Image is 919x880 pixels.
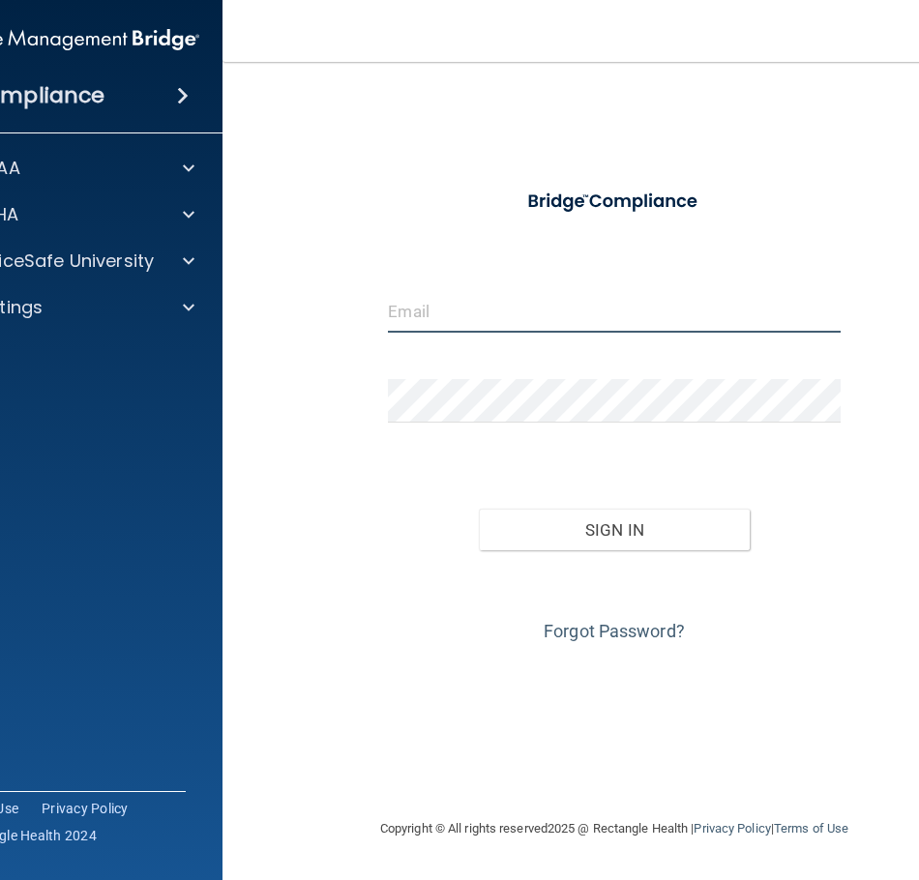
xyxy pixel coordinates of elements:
[388,289,840,333] input: Email
[479,509,750,551] button: Sign In
[774,821,848,836] a: Terms of Use
[544,621,685,641] a: Forgot Password?
[694,821,770,836] a: Privacy Policy
[42,799,129,818] a: Privacy Policy
[509,178,721,225] img: bridge_compliance_login_screen.278c3ca4.svg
